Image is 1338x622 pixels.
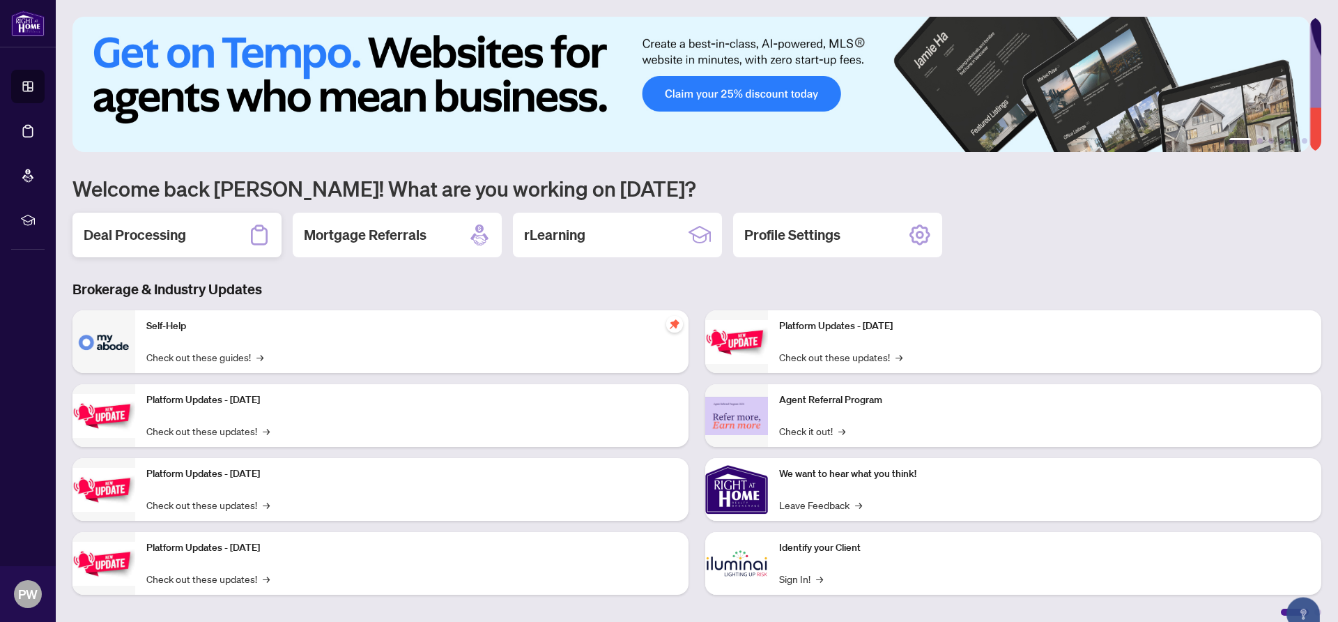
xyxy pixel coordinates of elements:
button: 3 [1268,138,1274,144]
img: Platform Updates - June 23, 2025 [705,320,768,364]
button: Open asap [1282,573,1324,615]
p: Agent Referral Program [779,393,1310,408]
span: PW [18,584,38,604]
span: → [263,571,270,586]
a: Check out these updates!→ [146,571,270,586]
h2: Mortgage Referrals [304,225,426,245]
span: → [263,423,270,439]
p: Platform Updates - [DATE] [146,393,677,408]
h2: Profile Settings [744,225,840,245]
img: logo [11,10,45,36]
a: Check it out!→ [779,423,845,439]
img: Agent Referral Program [705,397,768,435]
a: Leave Feedback→ [779,497,862,513]
a: Sign In!→ [779,571,823,586]
button: 5 [1291,138,1296,144]
a: Check out these guides!→ [146,349,263,365]
span: → [838,423,845,439]
button: 2 [1257,138,1263,144]
h1: Welcome back [PERSON_NAME]! What are you working on [DATE]? [72,175,1321,202]
p: Platform Updates - [DATE] [779,319,1310,334]
p: We want to hear what you think! [779,466,1310,482]
img: Identify your Client [705,532,768,595]
span: → [895,349,902,365]
img: Slide 0 [72,17,1309,152]
span: → [256,349,263,365]
h2: Deal Processing [84,225,186,245]
img: We want to hear what you think! [705,458,768,521]
img: Self-Help [72,310,135,373]
span: pushpin [666,316,683,333]
span: → [855,497,862,513]
h3: Brokerage & Industry Updates [72,280,1321,299]
img: Platform Updates - July 8, 2025 [72,542,135,586]
button: 4 [1279,138,1285,144]
img: Platform Updates - September 16, 2025 [72,394,135,438]
span: → [816,571,823,586]
a: Check out these updates!→ [146,497,270,513]
span: → [263,497,270,513]
img: Platform Updates - July 21, 2025 [72,468,135,512]
a: Check out these updates!→ [779,349,902,365]
button: 1 [1229,138,1252,144]
a: Check out these updates!→ [146,423,270,439]
p: Identify your Client [779,540,1310,556]
p: Platform Updates - [DATE] [146,540,677,556]
p: Self-Help [146,319,677,334]
button: 6 [1302,138,1307,144]
p: Platform Updates - [DATE] [146,466,677,482]
h2: rLearning [524,225,585,245]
